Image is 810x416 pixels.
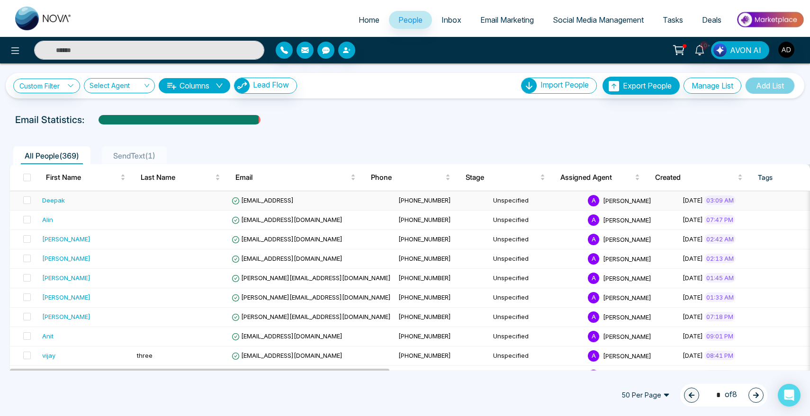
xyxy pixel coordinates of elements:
span: Stage [466,172,538,183]
span: [PERSON_NAME][EMAIL_ADDRESS][DOMAIN_NAME] [232,313,391,320]
span: Home [359,15,379,25]
span: [PHONE_NUMBER] [398,313,451,320]
span: SendText ( 1 ) [109,151,159,160]
span: 07:47 PM [704,215,735,224]
span: A [588,253,599,265]
img: Lead Flow [713,44,727,57]
span: [PERSON_NAME] [603,352,651,359]
span: 01:45 AM [704,273,736,283]
button: Export People [603,77,680,95]
span: of 8 [711,389,737,401]
span: 50 Per Page [615,388,676,403]
div: Alin [42,215,53,224]
span: [PHONE_NUMBER] [398,216,451,223]
a: 10+ [688,41,711,58]
div: Open Intercom Messenger [778,384,801,407]
div: vijay [42,351,55,360]
span: A [588,292,599,303]
span: 08:41 PM [704,351,735,360]
td: Unspecified [489,269,584,288]
span: Phone [371,172,443,183]
span: [PHONE_NUMBER] [398,332,451,340]
span: [PERSON_NAME] [603,313,651,320]
a: Inbox [432,11,471,29]
p: Email Statistics: [15,113,84,127]
td: Unspecified [489,366,584,385]
span: [DATE] [683,196,703,204]
span: [PERSON_NAME] [603,293,651,301]
span: [DATE] [683,332,703,340]
img: Lead Flow [234,78,250,93]
span: A [588,214,599,226]
div: [PERSON_NAME] [42,234,90,244]
td: Unspecified [489,327,584,346]
th: Created [648,164,750,191]
td: Unspecified [489,191,584,211]
span: [PHONE_NUMBER] [398,235,451,243]
span: Inbox [441,15,461,25]
span: A [588,350,599,362]
span: First Name [46,172,118,183]
span: [EMAIL_ADDRESS][DOMAIN_NAME] [232,352,342,359]
span: 02:42 AM [704,234,736,244]
div: [PERSON_NAME] [42,273,90,283]
span: Assigned Agent [560,172,633,183]
span: 03:09 AM [704,195,736,205]
a: Custom Filter [13,79,80,93]
span: 09:01 PM [704,331,735,341]
span: [PERSON_NAME] [603,332,651,340]
span: Deals [702,15,721,25]
span: Tasks [663,15,683,25]
td: Unspecified [489,211,584,230]
span: [EMAIL_ADDRESS][DOMAIN_NAME] [232,235,342,243]
a: Social Media Management [543,11,653,29]
span: [PERSON_NAME] [603,196,651,204]
span: [PERSON_NAME] [603,255,651,262]
span: Email [235,172,349,183]
span: [EMAIL_ADDRESS][DOMAIN_NAME] [232,216,342,223]
span: Import People [540,80,589,89]
div: [PERSON_NAME] [42,312,90,321]
img: Nova CRM Logo [15,7,72,30]
span: A [588,311,599,323]
td: Unspecified [489,230,584,249]
div: Anit [42,331,54,341]
div: [PERSON_NAME] [42,254,90,263]
span: [DATE] [683,352,703,359]
div: [PERSON_NAME] [42,292,90,302]
a: Tasks [653,11,693,29]
span: [DATE] [683,313,703,320]
span: Export People [623,81,672,90]
span: A [588,273,599,284]
span: [PHONE_NUMBER] [398,196,451,204]
th: Stage [458,164,553,191]
span: [EMAIL_ADDRESS][DOMAIN_NAME] [232,332,342,340]
span: A [588,195,599,206]
span: [PERSON_NAME][EMAIL_ADDRESS][DOMAIN_NAME] [232,274,391,282]
span: [DATE] [683,274,703,282]
span: Email Marketing [480,15,534,25]
span: A [588,370,599,381]
span: A [588,234,599,245]
span: down [216,82,223,89]
button: Manage List [684,78,741,94]
td: Unspecified [489,249,584,269]
span: three [137,352,153,359]
button: Columnsdown [159,78,230,93]
span: 10+ [700,41,708,50]
span: 01:33 AM [704,292,736,302]
span: [PERSON_NAME] [603,274,651,282]
span: [PERSON_NAME][EMAIL_ADDRESS][DOMAIN_NAME] [232,293,391,301]
span: Social Media Management [553,15,644,25]
a: Home [349,11,389,29]
span: Last Name [141,172,213,183]
th: Email [228,164,363,191]
span: [EMAIL_ADDRESS][DOMAIN_NAME] [232,255,342,262]
button: Lead Flow [234,78,297,94]
a: Lead FlowLead Flow [230,78,297,94]
span: Lead Flow [253,80,289,89]
th: First Name [38,164,133,191]
span: A [588,331,599,342]
span: Created [655,172,736,183]
span: [PERSON_NAME] [603,216,651,223]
